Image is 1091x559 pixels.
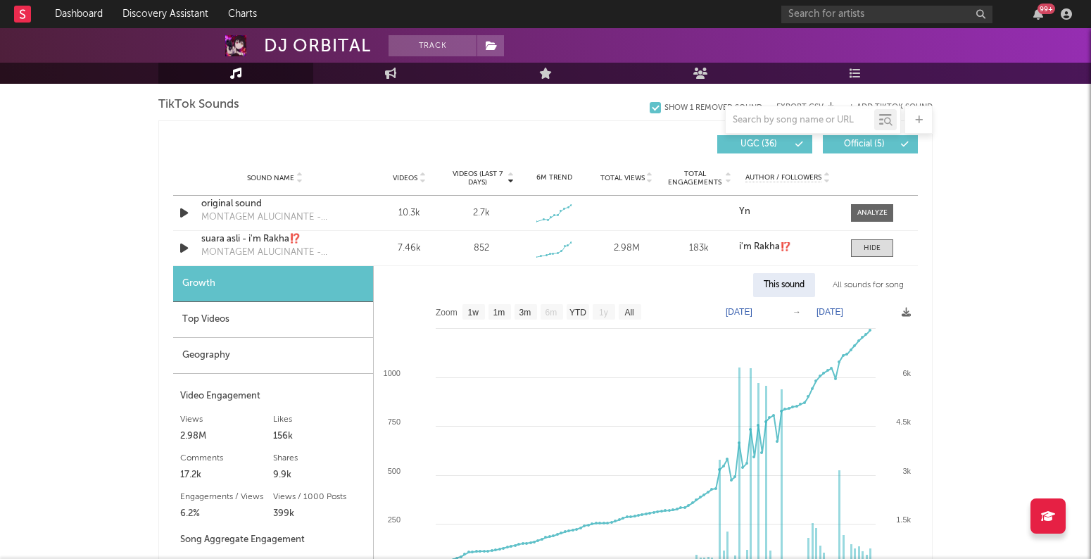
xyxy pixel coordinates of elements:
div: 2.98M [594,241,660,256]
span: UGC ( 36 ) [726,140,791,149]
div: Show 1 Removed Sound [664,103,762,113]
text: 3k [902,467,911,475]
text: Zoom [436,308,458,318]
div: DJ ORBITAL [264,35,371,56]
div: Video Engagement [180,388,366,405]
span: Total Engagements [667,170,724,187]
text: [DATE] [726,307,752,317]
text: 1w [468,308,479,318]
div: 9.9k [273,467,366,484]
span: Official ( 5 ) [832,140,897,149]
text: 3m [519,308,531,318]
div: 6M Trend [522,172,587,183]
a: suara asli - i'm Rakha⁉️ [201,232,348,246]
div: 7.46k [377,241,442,256]
a: i'm Rakha⁉️ [739,242,837,252]
div: This sound [753,273,815,297]
div: 183k [667,241,732,256]
div: MONTAGEM ALUCINANTE - SLOWED [201,246,348,260]
div: 17.2k [180,467,273,484]
div: Growth [173,266,373,302]
text: 1y [599,308,608,318]
text: 750 [388,417,401,426]
button: Track [389,35,477,56]
div: Engagements / Views [180,489,273,505]
input: Search by song name or URL [726,115,874,126]
div: 10.3k [377,206,442,220]
div: 156k [273,428,366,445]
text: 1m [493,308,505,318]
div: 2.7k [473,206,490,220]
a: original sound [201,197,348,211]
div: 6.2% [180,505,273,522]
strong: Yn [739,207,750,216]
text: 6m [545,308,557,318]
text: 500 [388,467,401,475]
div: 99 + [1038,4,1055,14]
span: Sound Name [247,174,294,182]
button: Official(5) [823,135,918,153]
div: Comments [180,450,273,467]
button: Export CSV [776,103,835,111]
div: Geography [173,338,373,374]
a: Yn [739,207,837,217]
div: Views / 1000 Posts [273,489,366,505]
div: 399k [273,505,366,522]
text: All [624,308,633,318]
div: Shares [273,450,366,467]
text: 1000 [384,369,401,377]
span: TikTok Sounds [158,96,239,113]
text: 4.5k [896,417,911,426]
div: Top Videos [173,302,373,338]
span: Total Views [600,174,645,182]
text: YTD [569,308,586,318]
text: 1.5k [896,515,911,524]
div: Likes [273,411,366,428]
div: Song Aggregate Engagement [180,532,366,548]
span: Author / Followers [745,173,821,182]
input: Search for artists [781,6,992,23]
strong: i'm Rakha⁉️ [739,242,791,251]
span: Videos (last 7 days) [449,170,506,187]
text: 6k [902,369,911,377]
text: 250 [388,515,401,524]
div: All sounds for song [822,273,914,297]
text: [DATE] [816,307,843,317]
div: 2.98M [180,428,273,445]
button: + Add TikTok Sound [849,103,933,111]
div: 852 [474,241,489,256]
button: UGC(36) [717,135,812,153]
text: → [793,307,801,317]
span: Videos [393,174,417,182]
button: + Add TikTok Sound [835,103,933,111]
div: MONTAGEM ALUCINANTE - SLOWED [201,211,348,225]
button: 99+ [1033,8,1043,20]
div: Views [180,411,273,428]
